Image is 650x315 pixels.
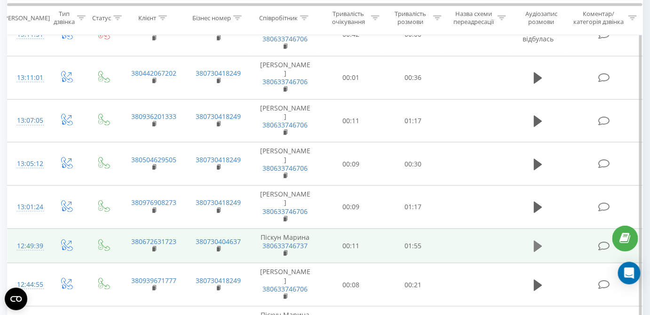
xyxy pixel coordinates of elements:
[17,198,38,216] div: 13:01:24
[131,69,176,78] a: 380442067202
[250,186,320,229] td: [PERSON_NAME]
[262,77,308,86] a: 380633746706
[618,262,641,284] div: Open Intercom Messenger
[262,207,308,216] a: 380633746706
[382,99,444,142] td: 01:17
[262,284,308,293] a: 380633746706
[17,155,38,173] div: 13:05:12
[138,14,156,22] div: Клієнт
[382,186,444,229] td: 01:17
[262,34,308,43] a: 380633746706
[17,111,38,130] div: 13:07:05
[250,142,320,186] td: [PERSON_NAME]
[382,56,444,99] td: 00:36
[382,142,444,186] td: 00:30
[17,237,38,255] div: 12:49:39
[520,25,556,43] span: Розмова не відбулась
[328,10,369,26] div: Тривалість очікування
[320,56,382,99] td: 00:01
[54,10,75,26] div: Тип дзвінка
[131,112,176,121] a: 380936201333
[131,155,176,164] a: 380504629505
[452,10,495,26] div: Назва схеми переадресації
[250,263,320,307] td: [PERSON_NAME]
[262,241,308,250] a: 380633746737
[320,186,382,229] td: 00:09
[571,10,626,26] div: Коментар/категорія дзвінка
[196,112,241,121] a: 380730418249
[5,288,27,310] button: Open CMP widget
[320,142,382,186] td: 00:09
[390,10,431,26] div: Тривалість розмови
[2,14,50,22] div: [PERSON_NAME]
[196,155,241,164] a: 380730418249
[259,14,298,22] div: Співробітник
[196,237,241,246] a: 380730404637
[250,228,320,263] td: Піскун Марина
[320,263,382,307] td: 00:08
[262,164,308,173] a: 380633746706
[196,198,241,207] a: 380730418249
[250,99,320,142] td: [PERSON_NAME]
[131,276,176,285] a: 380939671777
[320,99,382,142] td: 00:11
[196,276,241,285] a: 380730418249
[382,263,444,307] td: 00:21
[131,237,176,246] a: 380672631723
[196,69,241,78] a: 380730418249
[262,120,308,129] a: 380633746706
[17,69,38,87] div: 13:11:01
[92,14,111,22] div: Статус
[17,276,38,294] div: 12:44:55
[192,14,231,22] div: Бізнес номер
[382,228,444,263] td: 01:55
[131,198,176,207] a: 380976908273
[320,228,382,263] td: 00:11
[517,10,566,26] div: Аудіозапис розмови
[250,56,320,99] td: [PERSON_NAME]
